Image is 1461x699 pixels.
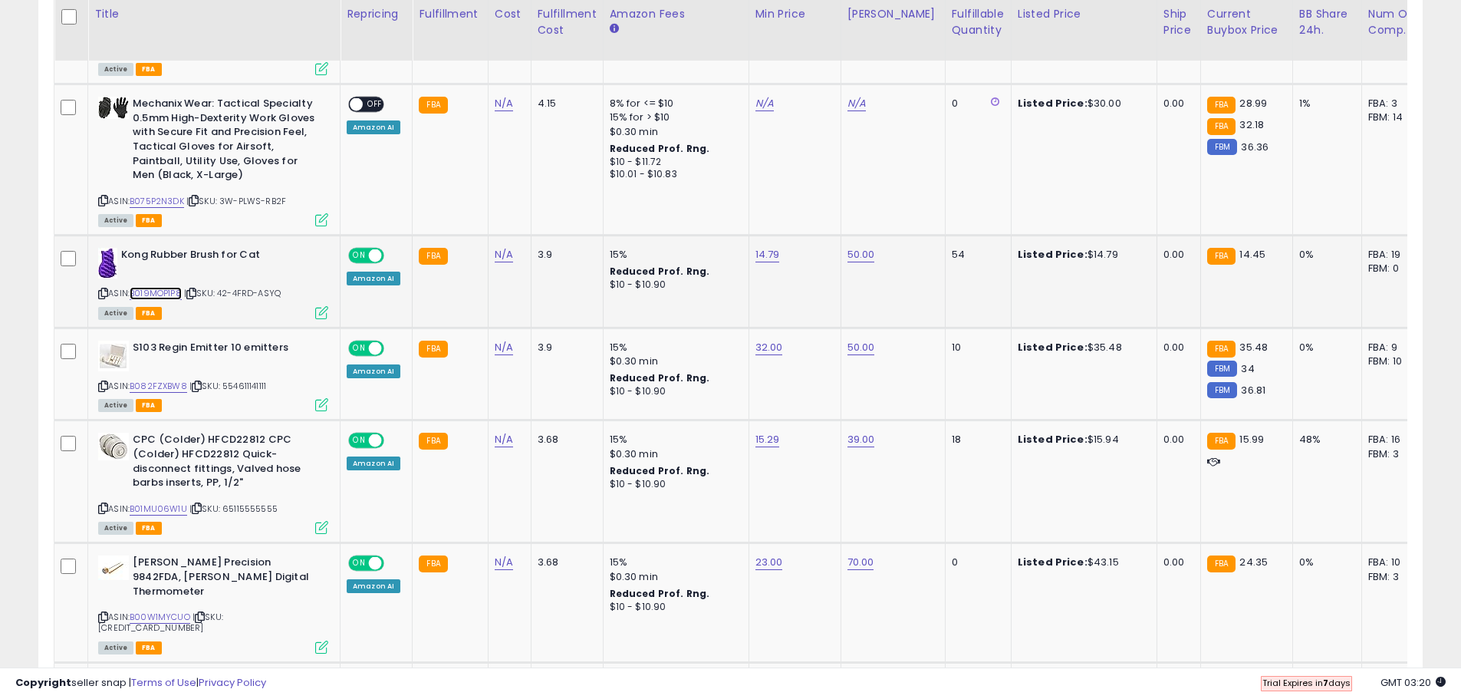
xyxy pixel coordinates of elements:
div: 0.00 [1163,556,1189,569]
div: $0.30 min [610,125,737,139]
div: FBA: 9 [1368,341,1419,354]
b: CPC (Colder) HFCD22812 CPC (Colder) HFCD22812 Quick-disconnect fittings, Valved hose barbs insert... [133,433,319,493]
div: Amazon AI [347,579,400,593]
small: FBM [1207,382,1237,398]
div: $10 - $10.90 [610,478,737,491]
div: 8% for <= $10 [610,97,737,110]
a: B01MU06W1U [130,503,187,516]
div: ASIN: [98,97,328,225]
div: FBM: 3 [1368,570,1419,584]
span: | SKU: 42-4FRD-ASYQ [184,287,281,299]
div: FBA: 10 [1368,556,1419,569]
img: 41pe+eoiETL._SL40_.jpg [98,433,129,460]
span: 36.81 [1241,383,1265,397]
div: Repricing [347,6,406,22]
div: Amazon AI [347,272,400,285]
div: 15% [610,433,737,447]
div: 1% [1299,97,1350,110]
div: Amazon AI [347,364,400,378]
span: FBA [136,63,162,76]
small: FBA [1207,97,1236,114]
div: 54 [952,248,999,262]
div: 15% for > $10 [610,110,737,124]
span: All listings currently available for purchase on Amazon [98,641,133,654]
span: 24.35 [1239,555,1268,569]
div: Fulfillable Quantity [952,6,1005,38]
span: ON [350,249,369,262]
a: B00W1MYCUO [130,611,190,624]
b: Reduced Prof. Rng. [610,464,710,477]
a: N/A [847,96,866,111]
div: 15% [610,248,737,262]
span: FBA [136,214,162,227]
div: Fulfillment [419,6,481,22]
a: 15.29 [755,432,780,447]
b: Listed Price: [1018,96,1088,110]
div: 0.00 [1163,433,1189,447]
span: FBA [136,522,162,535]
b: 7 [1323,677,1328,689]
span: All listings currently available for purchase on Amazon [98,214,133,227]
a: 14.79 [755,247,780,262]
div: 0 [952,97,999,110]
div: Amazon AI [347,120,400,134]
b: Listed Price: [1018,247,1088,262]
div: Min Price [755,6,834,22]
b: S103 Regin Emitter 10 emitters [133,341,319,359]
span: OFF [382,249,406,262]
a: B019MOP1P8 [130,287,182,300]
b: Listed Price: [1018,432,1088,447]
div: 0.00 [1163,341,1189,354]
div: Title [94,6,334,22]
div: 3.68 [538,556,591,569]
div: [PERSON_NAME] [847,6,939,22]
small: FBA [1207,433,1236,450]
div: 4.15 [538,97,591,110]
div: $35.48 [1018,341,1145,354]
span: | SKU: 65115555555 [189,503,278,515]
a: N/A [495,555,513,570]
span: ON [350,557,369,570]
span: FBA [136,307,162,320]
div: seller snap | | [15,676,266,691]
span: ON [350,434,369,447]
div: FBA: 3 [1368,97,1419,110]
div: FBM: 10 [1368,354,1419,368]
div: 0% [1299,248,1350,262]
div: 48% [1299,433,1350,447]
div: $10 - $10.90 [610,279,737,292]
div: 10 [952,341,999,354]
span: FBA [136,641,162,654]
span: All listings currently available for purchase on Amazon [98,63,133,76]
div: ASIN: [98,248,328,318]
b: [PERSON_NAME] Precision 9842FDA, [PERSON_NAME] Digital Thermometer [133,556,319,602]
span: OFF [382,341,406,354]
a: B082FZXBW8 [130,380,187,393]
b: Reduced Prof. Rng. [610,142,710,155]
span: ON [350,341,369,354]
span: FBA [136,399,162,412]
div: Amazon Fees [610,6,742,22]
div: $0.30 min [610,570,737,584]
div: $10.01 - $10.83 [610,168,737,181]
div: 0.00 [1163,248,1189,262]
div: Ship Price [1163,6,1194,38]
a: N/A [495,432,513,447]
div: Cost [495,6,525,22]
div: 18 [952,433,999,447]
div: 0% [1299,556,1350,569]
span: All listings currently available for purchase on Amazon [98,522,133,535]
div: $10 - $10.90 [610,601,737,614]
b: Reduced Prof. Rng. [610,265,710,278]
small: FBM [1207,139,1237,155]
span: | SKU: [CREDIT_CARD_NUMBER] [98,611,223,634]
b: Reduced Prof. Rng. [610,587,710,600]
div: FBM: 3 [1368,447,1419,461]
b: Kong Rubber Brush for Cat [121,248,308,266]
div: 15% [610,341,737,354]
div: $10 - $11.72 [610,156,737,169]
a: 50.00 [847,247,875,262]
a: N/A [495,247,513,262]
b: Mechanix Wear: Tactical Specialty 0.5mm High-Dexterity Work Gloves with Secure Fit and Precision ... [133,97,319,186]
b: Reduced Prof. Rng. [610,371,710,384]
